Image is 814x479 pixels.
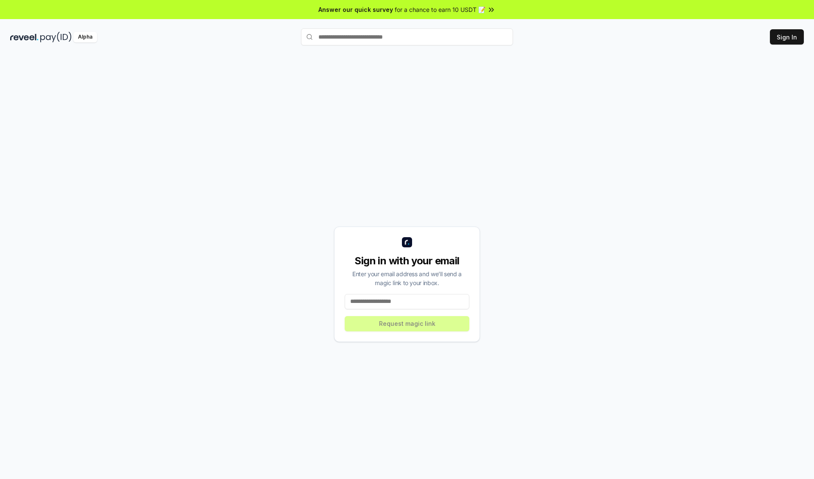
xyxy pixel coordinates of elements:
div: Enter your email address and we’ll send a magic link to your inbox. [345,269,469,287]
button: Sign In [770,29,804,45]
img: logo_small [402,237,412,247]
span: Answer our quick survey [318,5,393,14]
div: Alpha [73,32,97,42]
img: pay_id [40,32,72,42]
img: reveel_dark [10,32,39,42]
span: for a chance to earn 10 USDT 📝 [395,5,485,14]
div: Sign in with your email [345,254,469,268]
